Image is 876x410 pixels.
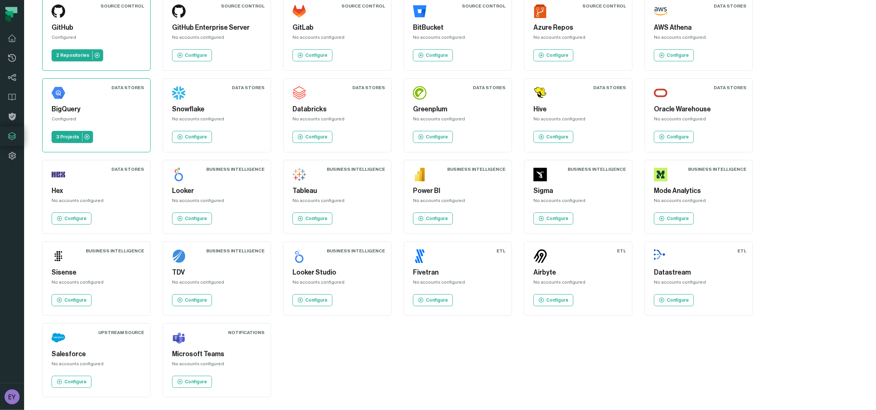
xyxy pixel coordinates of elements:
div: Business Intelligence [86,248,144,254]
img: Fivetran [413,249,427,263]
a: Configure [654,49,694,61]
img: Datastream [654,249,667,263]
img: Hex [52,168,65,181]
p: Configure [185,297,207,303]
p: Configure [426,216,448,222]
div: ETL [737,248,747,254]
p: Configure [546,216,568,222]
p: Configure [667,216,689,222]
h5: BigQuery [52,104,141,114]
h5: Snowflake [172,104,262,114]
p: 3 Projects [56,134,79,140]
div: No accounts configured [172,34,262,43]
p: Configure [667,52,689,58]
div: Business Intelligence [327,248,385,254]
h5: Datastream [654,267,743,278]
h5: Sigma [533,186,623,196]
p: Configure [426,52,448,58]
div: Business Intelligence [568,166,626,172]
a: Configure [533,213,573,225]
div: No accounts configured [52,197,141,207]
p: Configure [667,297,689,303]
div: Data Stores [473,85,506,91]
div: Data Stores [352,85,385,91]
img: Looker [172,168,186,181]
a: Configure [413,294,453,306]
img: Sigma [533,168,547,181]
div: No accounts configured [293,197,382,207]
div: Data Stores [714,3,747,9]
a: Configure [413,131,453,143]
a: Configure [533,294,573,306]
div: No accounts configured [52,279,141,288]
div: No accounts configured [413,116,503,125]
p: Configure [64,379,87,385]
h5: AWS Athena [654,23,743,33]
div: No accounts configured [533,279,623,288]
img: Databricks [293,86,306,100]
div: Source Control [582,3,626,9]
p: Configure [546,52,568,58]
div: No accounts configured [533,197,623,207]
a: Configure [52,213,91,225]
img: avatar of eyal [5,389,20,404]
div: No accounts configured [413,197,503,207]
a: Configure [52,376,91,388]
img: Airbyte [533,249,547,263]
div: ETL [497,248,506,254]
img: Greenplum [413,86,427,100]
div: Business Intelligence [688,166,747,172]
p: Configure [185,216,207,222]
p: Configure [185,379,207,385]
h5: Microsoft Teams [172,349,262,359]
div: No accounts configured [413,279,503,288]
a: Configure [293,49,332,61]
h5: Greenplum [413,104,503,114]
a: Configure [172,49,212,61]
div: Source Control [341,3,385,9]
p: Configure [667,134,689,140]
img: BigQuery [52,86,65,100]
div: Business Intelligence [327,166,385,172]
a: Configure [413,213,453,225]
a: Configure [654,294,694,306]
p: Configure [305,134,328,140]
div: Source Control [462,3,506,9]
p: Configure [426,297,448,303]
h5: GitHub Enterprise Server [172,23,262,33]
h5: Oracle Warehouse [654,104,743,114]
div: Source Control [101,3,144,9]
div: Business Intelligence [206,248,265,254]
p: 2 Repositories [56,52,89,58]
img: TDV [172,249,186,263]
img: Power BI [413,168,427,181]
div: Configured [52,116,141,125]
div: No accounts configured [172,116,262,125]
div: Notifications [228,330,265,336]
h5: Power BI [413,186,503,196]
div: No accounts configured [413,34,503,43]
p: Configure [305,297,328,303]
a: Configure [413,49,453,61]
img: AWS Athena [654,5,667,18]
p: Configure [185,52,207,58]
img: Salesforce [52,331,65,345]
h5: BitBucket [413,23,503,33]
img: Tableau [293,168,306,181]
h5: Azure Repos [533,23,623,33]
div: Data Stores [714,85,747,91]
h5: Tableau [293,186,382,196]
img: Oracle Warehouse [654,86,667,100]
img: GitHub [52,5,65,18]
h5: Looker [172,186,262,196]
div: No accounts configured [172,279,262,288]
a: Configure [654,131,694,143]
div: No accounts configured [52,361,141,370]
a: Configure [172,376,212,388]
a: Configure [654,213,694,225]
div: Configured [52,34,141,43]
h5: Mode Analytics [654,186,743,196]
a: Configure [293,294,332,306]
div: Business Intelligence [447,166,506,172]
a: Configure [52,294,91,306]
